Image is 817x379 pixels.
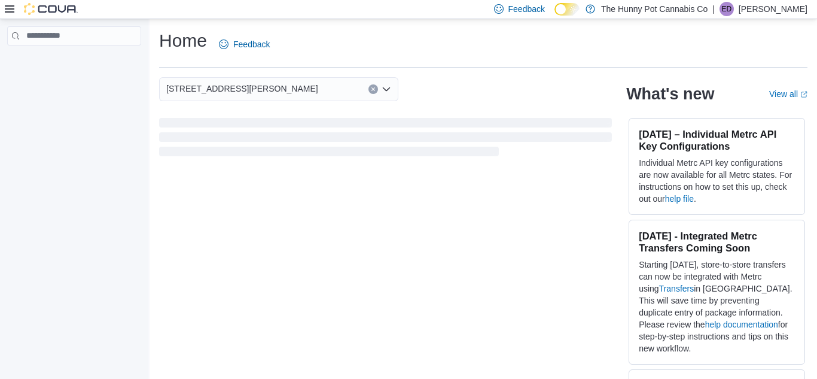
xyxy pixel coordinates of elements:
[159,29,207,53] h1: Home
[159,120,612,159] span: Loading
[800,91,807,98] svg: External link
[665,194,694,204] a: help file
[769,89,807,99] a: View allExternal link
[233,38,270,50] span: Feedback
[7,48,141,77] nav: Complex example
[720,2,734,16] div: Emmerson Dias
[639,259,795,354] p: Starting [DATE], store-to-store transfers can now be integrated with Metrc using in [GEOGRAPHIC_D...
[24,3,78,15] img: Cova
[508,3,545,15] span: Feedback
[601,2,708,16] p: The Hunny Pot Cannabis Co
[382,84,391,94] button: Open list of options
[626,84,714,104] h2: What's new
[712,2,715,16] p: |
[639,128,795,152] h3: [DATE] – Individual Metrc API Key Configurations
[659,284,694,293] a: Transfers
[166,81,318,96] span: [STREET_ADDRESS][PERSON_NAME]
[639,230,795,254] h3: [DATE] - Integrated Metrc Transfers Coming Soon
[739,2,807,16] p: [PERSON_NAME]
[705,320,778,329] a: help documentation
[722,2,732,16] span: ED
[214,32,275,56] a: Feedback
[639,157,795,205] p: Individual Metrc API key configurations are now available for all Metrc states. For instructions ...
[554,3,580,16] input: Dark Mode
[368,84,378,94] button: Clear input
